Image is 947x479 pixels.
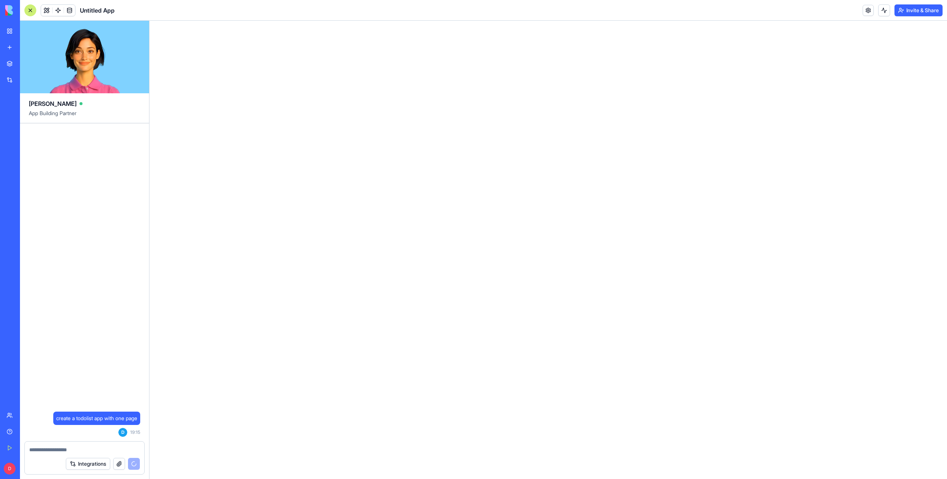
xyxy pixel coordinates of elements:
[5,5,51,16] img: logo
[29,99,77,108] span: [PERSON_NAME]
[29,110,140,123] span: App Building Partner
[4,463,16,475] span: D
[130,429,140,435] span: 19:15
[118,428,127,437] span: D
[894,4,943,16] button: Invite & Share
[66,458,110,470] button: Integrations
[80,6,115,15] span: Untitled App
[56,415,137,422] span: create a todolist app with one page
